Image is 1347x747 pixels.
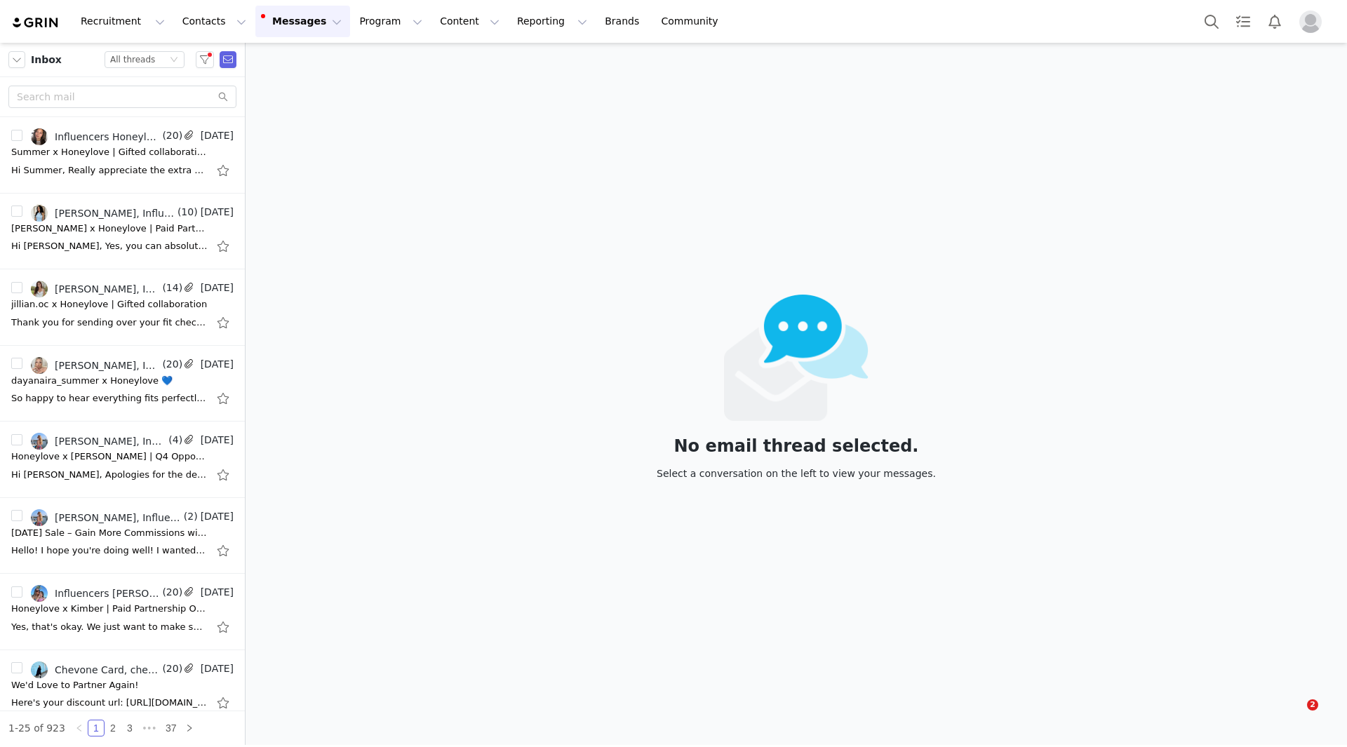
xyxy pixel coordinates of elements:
[351,6,431,37] button: Program
[31,433,166,450] a: [PERSON_NAME], Influencers Honeylove
[55,283,159,295] div: [PERSON_NAME], Influencers [PERSON_NAME], [PERSON_NAME] OC
[11,526,208,540] div: Memorial Day Sale – Gain More Commissions with Your Superfiliate Link!
[1228,6,1259,37] a: Tasks
[159,281,182,295] span: (14)
[31,205,175,222] a: [PERSON_NAME], Influencers Honeylove
[255,6,350,37] button: Messages
[55,131,159,142] div: Influencers Honeylove, Summer [PERSON_NAME]
[122,720,138,736] a: 3
[31,128,48,145] img: 9dc8247b-024c-4ade-9d61-7e0f88e6476b.jpg
[161,720,182,736] li: 37
[653,6,733,37] a: Community
[31,205,48,222] img: 7a07a2de-daca-45f7-92bb-2f9c8d55b34c.jpg
[11,468,208,482] div: Hi Christina, Apologies for the delay in response! We're just wrapping up our Q4 budget planning ...
[31,357,48,374] img: 69a7dca7-a1fa-46e5-97d4-94d0eb8e907d--s.jpg
[105,720,121,736] li: 2
[11,163,208,177] div: Hi Summer, Really appreciate the extra effort you're putting in. Excited to see what you've creat...
[121,720,138,736] li: 3
[11,239,208,253] div: Hi Christina, Yes, you can absolutely go with that concept! It's a fantastic way to show how seam...
[1196,6,1227,37] button: Search
[11,145,208,159] div: Summer x Honeylove | Gifted collaboration
[88,720,105,736] li: 1
[138,720,161,736] li: Next 3 Pages
[110,52,155,67] div: All threads
[55,208,175,219] div: [PERSON_NAME], Influencers Honeylove
[1259,6,1290,37] button: Notifications
[11,391,208,405] div: So happy to hear everything fits perfectly and that you love the pieces. Can't wait to see your p...
[181,720,198,736] li: Next Page
[31,281,159,297] a: [PERSON_NAME], Influencers [PERSON_NAME], [PERSON_NAME] OC
[11,374,173,388] div: dayanaira_summer x Honeylove 💙
[31,661,48,678] img: 4a3d07e0-773c-484d-8cbd-ecf49371ef2a--s.jpg
[11,620,208,634] div: Yes, that's okay. We just want to make sure that the video goes live before the month ends. Warml...
[55,664,159,675] div: Chevone Card, chevone card, Influencers Honeylove
[55,588,159,599] div: Influencers [PERSON_NAME], [PERSON_NAME]
[55,512,181,523] div: [PERSON_NAME], Influencers Honeylove
[185,724,194,732] i: icon: right
[55,436,166,447] div: [PERSON_NAME], Influencers Honeylove
[170,55,178,65] i: icon: down
[31,53,62,67] span: Inbox
[509,6,596,37] button: Reporting
[596,6,652,37] a: Brands
[31,509,48,526] img: 53e375a0-bce0-4e82-8896-893e9cf600de.jpg
[1299,11,1322,33] img: placeholder-profile.jpg
[11,316,208,330] div: Thank you for sending over your fit check - everything looks great! 💙 You're all set to move forw...
[31,128,159,145] a: Influencers Honeylove, Summer [PERSON_NAME]
[31,281,48,297] img: 97ae0018-fc12-4135-8329-cc7426f1c4c1.jpg
[657,438,936,454] div: No email thread selected.
[8,86,236,108] input: Search mail
[218,92,228,102] i: icon: search
[88,720,104,736] a: 1
[1278,699,1312,733] iframe: Intercom live chat
[11,678,139,692] div: We'd Love to Partner Again!
[724,295,869,421] img: emails-empty2x.png
[657,466,936,481] div: Select a conversation on the left to view your messages.
[1307,699,1318,711] span: 2
[138,720,161,736] span: •••
[159,128,182,143] span: (20)
[55,360,159,371] div: [PERSON_NAME], Influencers Honeylove
[11,297,207,311] div: jillian.oc x Honeylove | Gifted collaboration
[11,544,208,558] div: Hello! I hope you're doing well! I wanted to let you know that I've recently moved, and here's my...
[8,720,65,736] li: 1-25 of 923
[11,16,60,29] img: grin logo
[31,357,159,374] a: [PERSON_NAME], Influencers Honeylove
[174,6,255,37] button: Contacts
[1291,11,1336,33] button: Profile
[71,720,88,736] li: Previous Page
[11,696,208,710] div: Here's your discount url: https://checkout.honeylove.com/CHEVONECO Please copy and paste the url ...
[11,222,208,236] div: Christina x Honeylove | Paid Partnership Opportunity
[31,661,159,678] a: Chevone Card, chevone card, Influencers Honeylove
[220,51,236,68] span: Send Email
[159,661,182,676] span: (20)
[31,585,48,602] img: cf1f8568-2952-48e5-b875-290d9226437a.jpg
[31,509,181,526] a: [PERSON_NAME], Influencers Honeylove
[431,6,508,37] button: Content
[72,6,173,37] button: Recruitment
[161,720,181,736] a: 37
[159,585,182,600] span: (20)
[159,357,182,372] span: (20)
[31,433,48,450] img: 53e375a0-bce0-4e82-8896-893e9cf600de.jpg
[31,585,159,602] a: Influencers [PERSON_NAME], [PERSON_NAME]
[11,602,208,616] div: Honeylove x Kimber | Paid Partnership Opportunity
[105,720,121,736] a: 2
[11,450,208,464] div: Honeylove x Christina | Q4 Opportunity
[75,724,83,732] i: icon: left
